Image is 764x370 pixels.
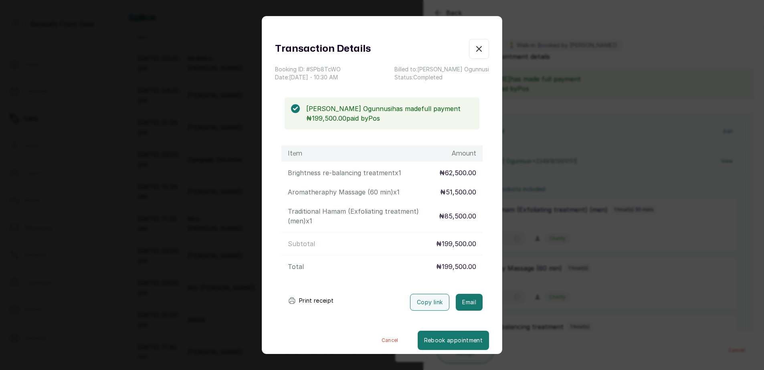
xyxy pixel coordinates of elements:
[281,293,340,309] button: Print receipt
[436,239,476,249] p: ₦199,500.00
[306,113,473,123] p: ₦199,500.00 paid by Pos
[362,331,418,350] button: Cancel
[275,42,371,56] h1: Transaction Details
[288,262,304,271] p: Total
[394,73,489,81] p: Status: Completed
[439,211,476,221] p: ₦85,500.00
[436,262,476,271] p: ₦199,500.00
[288,149,302,158] h1: Item
[410,294,449,311] button: Copy link
[418,331,489,350] button: Rebook appointment
[394,65,489,73] p: Billed to: [PERSON_NAME] Ogunnusi
[288,206,439,226] p: Traditional Hamam (Exfoliating treatment) (men) x 1
[306,104,473,113] p: [PERSON_NAME] Ogunnusi has made full payment
[288,187,400,197] p: Aromatheraphy Massage (60 min) x 1
[456,294,483,311] button: Email
[275,65,341,73] p: Booking ID: # SPb8TcWO
[439,168,476,178] p: ₦62,500.00
[440,187,476,197] p: ₦51,500.00
[288,239,315,249] p: Subtotal
[452,149,476,158] h1: Amount
[275,73,341,81] p: Date: [DATE] ・ 10:30 AM
[288,168,401,178] p: Brightness re-balancing treatment x 1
